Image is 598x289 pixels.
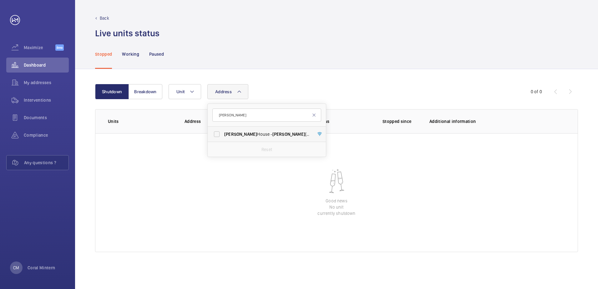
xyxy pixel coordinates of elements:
p: Address [185,118,273,124]
span: [PERSON_NAME] [272,132,305,137]
span: Dashboard [24,62,69,68]
p: CM [13,265,19,271]
p: Stopped [95,51,112,57]
p: Back [100,15,109,21]
span: House - [STREET_ADDRESS] [224,131,310,137]
p: Good news No unit currently shutdown [317,198,355,216]
span: Unit [176,89,185,94]
p: Units [108,118,175,124]
button: Shutdown [95,84,129,99]
span: [PERSON_NAME] [224,132,257,137]
button: Address [207,84,248,99]
span: My addresses [24,79,69,86]
div: 0 of 0 [531,89,542,95]
span: Any questions ? [24,160,68,166]
button: Unit [169,84,201,99]
span: Beta [55,44,64,51]
button: Breakdown [129,84,162,99]
p: Stopped since [383,118,419,124]
span: Documents [24,114,69,121]
p: Reset [261,146,272,153]
span: Maximize [24,44,55,51]
span: Address [215,89,232,94]
h1: Live units status [95,28,160,39]
p: Working [122,51,139,57]
span: Interventions [24,97,69,103]
input: Search by address [212,109,321,122]
p: Additional information [429,118,565,124]
p: Paused [149,51,164,57]
p: Coral Mintern [28,265,55,271]
span: Compliance [24,132,69,138]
